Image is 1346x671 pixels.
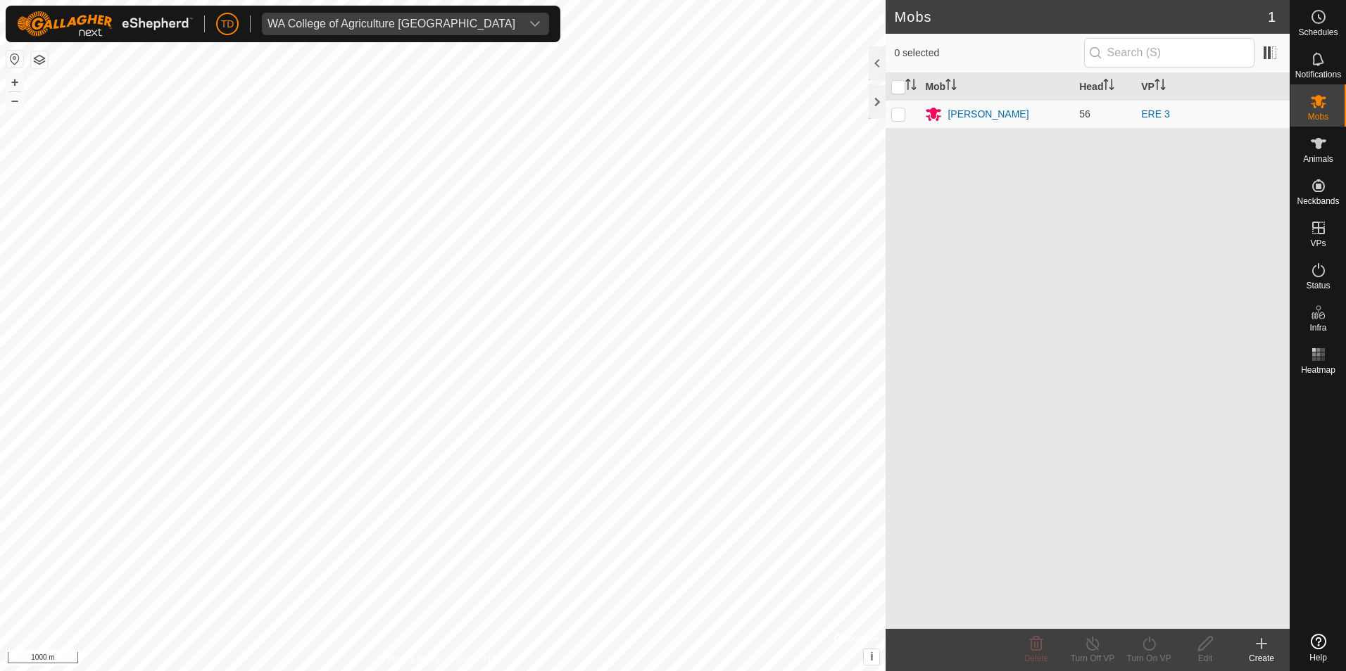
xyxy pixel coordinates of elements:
input: Search (S) [1084,38,1254,68]
span: TD [221,17,234,32]
button: i [864,649,879,665]
p-sorticon: Activate to sort [1103,81,1114,92]
th: VP [1136,73,1290,101]
p-sorticon: Activate to sort [1155,81,1166,92]
span: 56 [1079,108,1090,120]
span: Animals [1303,155,1333,163]
div: Turn Off VP [1064,652,1121,665]
span: WA College of Agriculture Denmark [262,13,521,35]
button: – [6,92,23,109]
th: Head [1074,73,1136,101]
h2: Mobs [894,8,1267,25]
div: Edit [1177,652,1233,665]
span: 0 selected [894,46,1083,60]
span: i [870,651,873,663]
img: Gallagher Logo [17,11,193,37]
div: WA College of Agriculture [GEOGRAPHIC_DATA] [268,18,515,30]
span: Help [1309,653,1327,662]
div: Turn On VP [1121,652,1177,665]
span: VPs [1310,239,1326,248]
button: Map Layers [31,51,48,68]
div: dropdown trigger [521,13,549,35]
a: ERE 3 [1141,108,1169,120]
div: Create [1233,652,1290,665]
a: Contact Us [457,653,498,665]
th: Mob [919,73,1074,101]
button: + [6,74,23,91]
span: 1 [1268,6,1276,27]
span: Neckbands [1297,197,1339,205]
span: Schedules [1298,28,1338,37]
a: Privacy Policy [387,653,440,665]
p-sorticon: Activate to sort [905,81,917,92]
p-sorticon: Activate to sort [945,81,957,92]
span: Heatmap [1301,366,1335,374]
span: Mobs [1308,113,1328,121]
button: Reset Map [6,51,23,68]
span: Infra [1309,324,1326,332]
span: Status [1306,281,1330,290]
span: Notifications [1295,70,1341,79]
span: Delete [1024,653,1049,663]
a: Help [1290,628,1346,667]
div: [PERSON_NAME] [948,107,1029,122]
